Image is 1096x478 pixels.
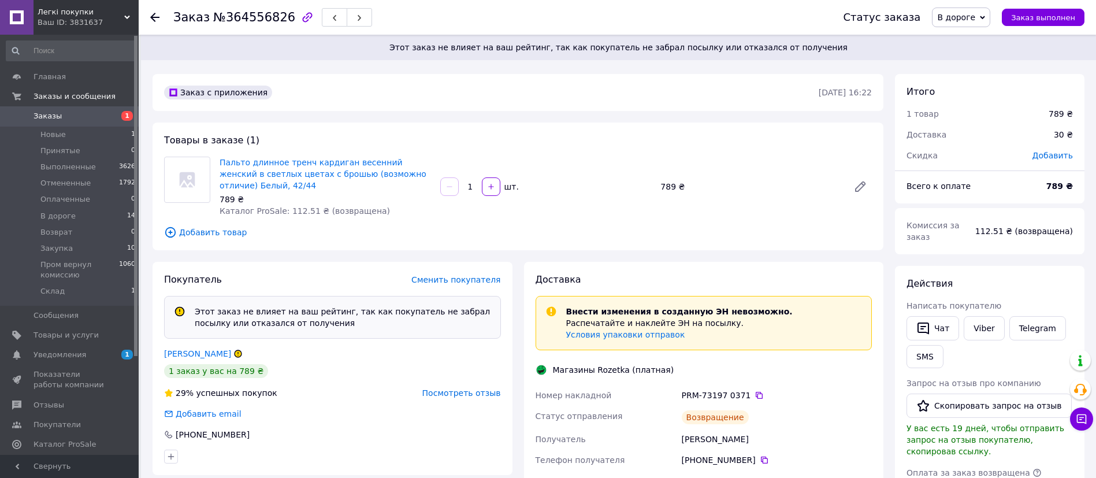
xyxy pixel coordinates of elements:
[40,129,66,140] span: Новые
[131,129,135,140] span: 1
[906,394,1072,418] button: Скопировать запрос на отзыв
[1047,122,1080,147] div: 30 ₴
[40,211,76,221] span: В дороге
[150,12,159,23] div: Вернуться назад
[40,227,72,238] span: Возврат
[164,349,231,358] a: [PERSON_NAME]
[937,13,975,22] span: В дороге
[40,243,73,254] span: Закупка
[843,12,920,23] div: Статус заказа
[220,194,431,205] div: 789 ₴
[536,274,581,285] span: Доставка
[119,178,135,188] span: 1792
[906,424,1064,456] span: У вас есть 19 дней, чтобы отправить запрос на отзыв покупателю, скопировав ссылку.
[550,364,677,376] div: Магазины Rozetka (платная)
[411,275,500,284] span: Сменить покупателя
[682,410,749,424] div: Возвращение
[40,146,80,156] span: Принятые
[190,306,496,329] div: Этот заказ не влияет на ваш рейтинг, так как покупатель не забрал посылку или отказался от получения
[566,330,685,339] a: Условия упаковки отправок
[174,429,251,440] div: [PHONE_NUMBER]
[164,274,222,285] span: Покупатель
[131,286,135,297] span: 1
[682,390,872,401] div: PRM-73197 0371
[1032,151,1073,160] span: Добавить
[975,227,1073,236] span: 112.51 ₴ (возвращена)
[164,387,277,399] div: успешных покупок
[34,330,99,340] span: Товары и услуги
[131,146,135,156] span: 0
[220,206,390,216] span: Каталог ProSale: 112.51 ₴ (возвращена)
[40,286,65,297] span: Склад
[173,10,210,24] span: Заказ
[40,260,119,280] span: Пром вернул комиссию
[40,162,96,172] span: Выполненные
[1009,316,1066,340] a: Telegram
[131,227,135,238] span: 0
[155,42,1082,53] span: Этот заказ не влияет на ваш рейтинг, так как покупатель не забрал посылку или отказался от получения
[34,369,107,390] span: Показатели работы компании
[131,194,135,205] span: 0
[38,17,139,28] div: Ваш ID: 3831637
[536,412,623,421] span: Статус отправления
[6,40,136,61] input: Поиск
[1046,181,1073,191] b: 789 ₴
[906,151,938,160] span: Скидка
[906,301,1001,310] span: Написать покупателю
[176,388,194,398] span: 29%
[164,86,272,99] div: Заказ с приложения
[906,109,939,118] span: 1 товар
[819,88,872,97] time: [DATE] 16:22
[501,181,520,192] div: шт.
[34,439,96,450] span: Каталог ProSale
[40,194,90,205] span: Оплаченные
[34,350,86,360] span: Уведомления
[906,278,953,289] span: Действия
[536,435,586,444] span: Получатель
[119,260,135,280] span: 1060
[213,10,295,24] span: №364556826
[566,317,793,329] p: Распечатайте и наклейте ЭН на посылку.
[536,391,612,400] span: Номер накладной
[536,455,625,465] span: Телефон получателя
[220,158,426,190] a: Пальто длинное тренч кардиган весенний женский в светлых цветах с брошью (возможно отличие) Белый...
[127,243,135,254] span: 10
[174,408,243,420] div: Добавить email
[121,350,133,360] span: 1
[422,388,501,398] span: Посмотреть отзыв
[34,72,66,82] span: Главная
[906,345,943,368] button: SMS
[164,135,259,146] span: Товары в заказе (1)
[906,316,959,340] button: Чат
[38,7,124,17] span: Легкі покупки
[34,111,62,121] span: Заказы
[906,130,946,139] span: Доставка
[1070,407,1093,431] button: Чат с покупателем
[1049,108,1073,120] div: 789 ₴
[679,429,874,450] div: [PERSON_NAME]
[163,408,243,420] div: Добавить email
[906,221,960,242] span: Комиссия за заказ
[1011,13,1075,22] span: Заказ выполнен
[682,454,872,466] div: [PHONE_NUMBER]
[164,226,872,239] span: Добавить товар
[906,379,1041,388] span: Запрос на отзыв про компанию
[34,310,79,321] span: Сообщения
[656,179,844,195] div: 789 ₴
[34,91,116,102] span: Заказы и сообщения
[1002,9,1084,26] button: Заказ выполнен
[906,468,1030,477] span: Оплата за заказ возвращена
[34,420,81,430] span: Покупатели
[906,181,971,191] span: Всего к оплате
[119,162,135,172] span: 3626
[127,211,135,221] span: 14
[964,316,1004,340] a: Viber
[40,178,91,188] span: Отмененные
[566,307,793,316] span: Внести изменения в созданную ЭН невозможно.
[849,175,872,198] a: Редактировать
[34,400,64,410] span: Отзывы
[906,86,935,97] span: Итого
[164,364,268,378] div: 1 заказ у вас на 789 ₴
[121,111,133,121] span: 1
